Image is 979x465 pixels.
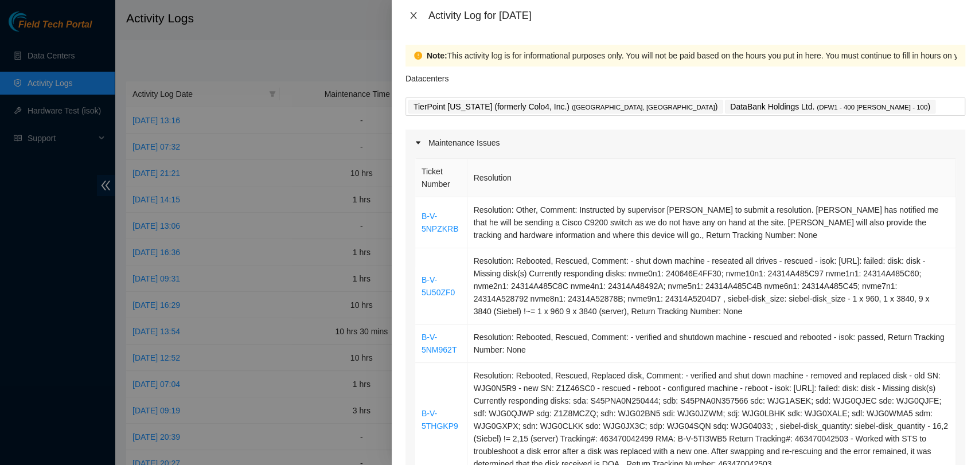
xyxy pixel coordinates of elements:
a: B-V-5NM962T [422,333,457,354]
a: B-V-5THGKP9 [422,409,458,431]
span: ( [GEOGRAPHIC_DATA], [GEOGRAPHIC_DATA] [572,104,715,111]
div: Activity Log for [DATE] [428,9,965,22]
a: B-V-5NPZKRB [422,212,459,233]
button: Close [405,10,422,21]
th: Ticket Number [415,159,467,197]
div: Maintenance Issues [405,130,965,156]
td: Resolution: Rebooted, Rescued, Comment: - shut down machine - reseated all drives - rescued - iso... [467,248,956,325]
p: DataBank Holdings Ltd. ) [730,100,930,114]
p: Datacenters [405,67,448,85]
a: B-V-5U50ZF0 [422,275,455,297]
td: Resolution: Other, Comment: Instructed by supervisor [PERSON_NAME] to submit a resolution. [PERSO... [467,197,956,248]
strong: Note: [427,49,447,62]
p: TierPoint [US_STATE] (formerly Colo4, Inc.) ) [414,100,717,114]
td: Resolution: Rebooted, Rescued, Comment: - verified and shutdown machine - rescued and rebooted - ... [467,325,956,363]
span: close [409,11,418,20]
span: ( DFW1 - 400 [PERSON_NAME] - 100 [817,104,927,111]
th: Resolution [467,159,956,197]
span: exclamation-circle [414,52,422,60]
span: caret-right [415,139,422,146]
